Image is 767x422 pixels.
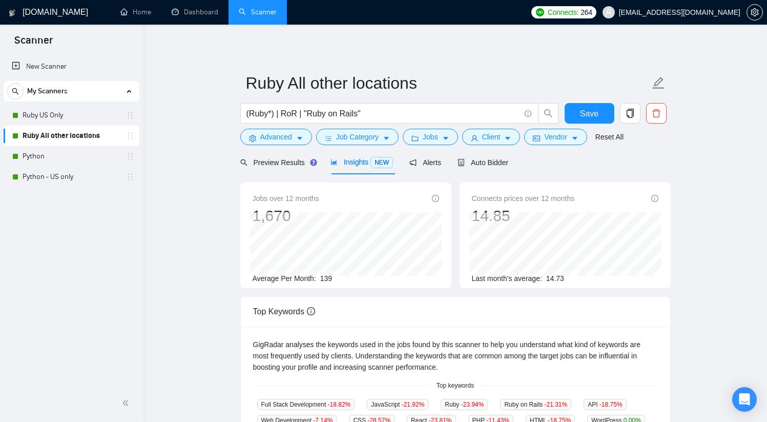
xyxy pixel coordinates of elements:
span: search [8,88,23,95]
span: caret-down [383,134,390,142]
span: -21.92 % [402,401,425,408]
span: Insights [330,158,393,166]
a: homeHome [120,8,151,16]
a: Python - US only [23,167,120,187]
button: idcardVendorcaret-down [524,129,587,145]
button: settingAdvancedcaret-down [240,129,312,145]
span: caret-down [296,134,303,142]
span: Auto Bidder [458,158,508,167]
span: Connects prices over 12 months [472,193,575,204]
img: upwork-logo.png [536,8,544,16]
span: info-circle [525,110,531,117]
span: folder [411,134,419,142]
span: Jobs [423,131,438,143]
button: search [7,83,24,99]
button: setting [747,4,763,21]
span: 264 [581,7,592,18]
span: Preview Results [240,158,314,167]
span: Alerts [409,158,441,167]
a: Ruby All other locations [23,126,120,146]
span: Ruby [441,399,488,410]
span: -23.94 % [461,401,484,408]
a: Ruby US Only [23,105,120,126]
span: area-chart [330,158,338,166]
a: dashboardDashboard [172,8,218,16]
button: barsJob Categorycaret-down [316,129,399,145]
span: -18.75 % [599,401,623,408]
div: Top Keywords [253,297,658,326]
button: Save [565,103,614,124]
span: edit [652,76,665,90]
input: Scanner name... [246,70,650,96]
span: Client [482,131,501,143]
span: setting [249,134,256,142]
span: Scanner [6,33,61,54]
span: Top keywords [430,381,480,391]
span: info-circle [307,307,315,315]
span: double-left [122,398,132,408]
span: notification [409,159,417,166]
span: -21.31 % [544,401,567,408]
span: -18.82 % [328,401,351,408]
span: Average Per Month: [253,274,316,283]
a: searchScanner [239,8,277,16]
div: Tooltip anchor [309,158,318,167]
button: copy [620,103,640,124]
a: Python [23,146,120,167]
span: search [538,109,558,118]
span: Save [580,107,598,120]
span: caret-down [571,134,578,142]
span: robot [458,159,465,166]
span: 14.73 [546,274,564,283]
span: setting [747,8,762,16]
span: info-circle [432,195,439,202]
span: copy [620,109,640,118]
span: user [605,9,612,16]
span: Job Category [336,131,379,143]
li: My Scanners [4,81,139,187]
img: logo [9,5,16,21]
span: Jobs over 12 months [253,193,319,204]
input: Search Freelance Jobs... [246,107,520,120]
div: Open Intercom Messenger [732,387,757,412]
div: 1,670 [253,206,319,226]
span: Last month's average: [472,274,542,283]
button: userClientcaret-down [462,129,521,145]
span: Full Stack Development [257,399,355,410]
span: Ruby on Rails [500,399,571,410]
button: search [538,103,558,124]
span: info-circle [651,195,658,202]
span: Advanced [260,131,292,143]
span: search [240,159,247,166]
span: My Scanners [27,81,68,102]
div: 14.85 [472,206,575,226]
div: GigRadar analyses the keywords used in the jobs found by this scanner to help you understand what... [253,339,658,373]
span: holder [126,132,134,140]
a: New Scanner [12,56,131,77]
span: caret-down [442,134,449,142]
li: New Scanner [4,56,139,77]
span: holder [126,173,134,181]
span: 139 [320,274,332,283]
span: idcard [533,134,540,142]
button: folderJobscaret-down [403,129,458,145]
span: user [471,134,478,142]
span: holder [126,111,134,119]
a: Reset All [595,131,624,143]
span: caret-down [504,134,511,142]
span: delete [647,109,666,118]
span: holder [126,152,134,160]
a: setting [747,8,763,16]
span: NEW [370,157,393,168]
button: delete [646,103,667,124]
span: Connects: [548,7,578,18]
span: Vendor [544,131,567,143]
span: JavaScript [367,399,428,410]
span: API [584,399,626,410]
span: bars [325,134,332,142]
